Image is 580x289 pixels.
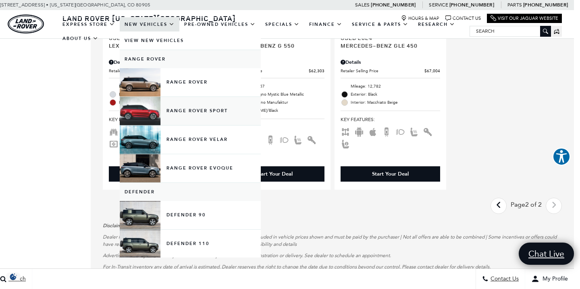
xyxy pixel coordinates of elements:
[351,90,440,98] span: Exterior: Black
[109,115,208,124] span: Key Features :
[449,2,494,8] a: [PHONE_NUMBER]
[266,136,275,142] span: Backup Camera
[120,183,261,201] a: Defender
[103,252,562,259] p: Advertised courtesy vehicles may not be immediately available for demonstration or delivery. See ...
[225,166,324,182] div: Start Your Deal
[553,148,570,165] button: Explore your accessibility options
[103,263,562,270] p: For In-Transit inventory any date of arrival is estimated. Dealer reserves the right to change th...
[491,15,558,21] a: Visit Our Jaguar Website
[341,115,440,124] span: Key Features :
[355,2,370,8] span: Sales
[507,198,546,214] div: Page 2 of 2
[524,248,568,259] span: Chat Live
[293,136,303,142] span: Heated Seats
[225,68,324,74] a: Retailer Selling Price $62,303
[109,82,208,90] li: Mileage: 10,379
[354,128,364,134] span: Android Auto
[4,272,23,281] section: Click to Open Cookie Consent Modal
[4,272,23,281] img: Opt-Out Icon
[225,123,324,132] span: Key Features :
[368,128,378,134] span: Apple Car-Play
[109,128,118,134] span: Third Row Seats
[120,31,261,50] a: View New Vehicles
[429,2,448,8] span: Service
[120,50,261,68] a: Range Rover
[179,17,260,31] a: Pre-Owned Vehicles
[109,166,208,182] div: Start Your Deal
[347,17,413,31] a: Service & Parts
[523,2,568,8] a: [PHONE_NUMBER]
[120,201,261,229] a: Defender 90
[341,82,440,90] li: Mileage: 12,782
[256,170,293,178] div: Start Your Deal
[490,199,507,213] a: previous page
[341,68,440,74] a: Retailer Selling Price $67,004
[507,2,522,8] span: Parts
[307,136,316,142] span: Keyless Entry
[539,276,568,283] span: My Profile
[260,17,304,31] a: Specials
[8,15,44,34] img: Land Rover
[235,98,324,115] span: Interior: designo Manufaktur [PERSON_NAME]/Black
[413,17,460,31] a: Research
[395,128,405,134] span: Fog Lights
[519,243,574,265] a: Chat Live
[372,170,409,178] div: Start Your Deal
[109,59,208,66] div: Pricing Details - Lexus GX 460
[424,68,440,74] span: $67,004
[225,59,324,66] div: Pricing Details - Mercedes-Benz G 550
[309,68,324,74] span: $62,303
[103,222,127,229] strong: Disclaimer:
[225,82,324,90] li: Mileage: 89,757
[58,17,120,31] a: EXPRESS STORE
[341,140,350,146] span: Memory Seats
[120,68,261,96] a: Range Rover
[120,17,179,31] a: New Vehicles
[341,59,440,66] div: Pricing Details - Mercedes-Benz GLE 450
[8,15,44,34] a: land-rover
[470,26,551,36] input: Search
[119,98,208,107] span: Interior: Rioja Red
[235,90,324,98] span: Exterior: designo Mystic Blue Metallic
[304,17,347,31] a: Finance
[58,13,241,23] a: Land Rover [US_STATE][GEOGRAPHIC_DATA]
[445,15,481,21] a: Contact Us
[371,2,416,8] a: [PHONE_NUMBER]
[120,97,261,125] a: Range Rover Sport
[382,128,391,134] span: Backup Camera
[401,15,439,21] a: Hours & Map
[423,128,432,134] span: Keyless Entry
[109,68,193,74] span: Retailer Selling Price
[279,136,289,142] span: Fog Lights
[120,126,261,154] a: Range Rover Velar
[119,90,208,98] span: Exterior: Atomic Silver
[525,269,574,289] button: Open user profile menu
[341,166,440,182] div: Start Your Deal
[109,140,118,146] span: Navigation Sys
[62,13,236,23] span: Land Rover [US_STATE][GEOGRAPHIC_DATA]
[553,148,570,167] aside: Accessibility Help Desk
[120,230,261,258] a: Defender 110
[489,276,519,283] span: Contact Us
[109,68,208,74] a: Retailer Selling Price $62,069
[341,128,350,134] span: AWD
[225,68,308,74] span: Retailer Selling Price
[341,68,424,74] span: Retailer Selling Price
[103,233,562,248] p: Dealer Handling included in all sale pricing | Tax, Title, and Tags NOT included in vehicle price...
[58,31,103,46] a: About Us
[58,17,470,46] nav: Main Navigation
[409,128,419,134] span: Heated Seats
[120,154,261,182] a: Range Rover Evoque
[351,98,440,107] span: Interior: Macchiato Beige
